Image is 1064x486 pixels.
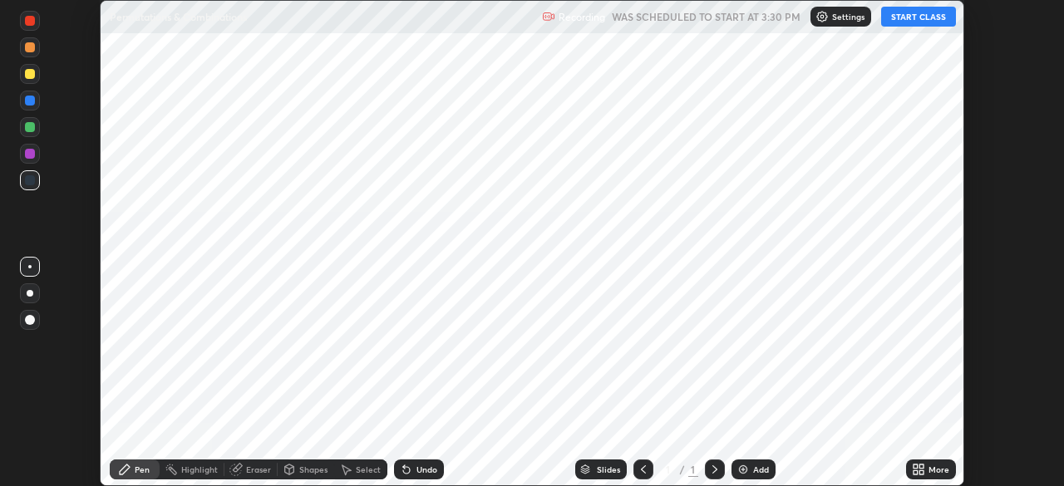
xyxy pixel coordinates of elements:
p: Settings [832,12,864,21]
div: Select [356,465,381,474]
div: 1 [660,464,677,474]
p: Permutations & Combinations [110,10,247,23]
div: 1 [688,462,698,477]
div: Slides [597,465,620,474]
button: START CLASS [881,7,956,27]
div: / [680,464,685,474]
img: recording.375f2c34.svg [542,10,555,23]
div: Add [753,465,769,474]
p: Recording [559,11,605,23]
img: add-slide-button [736,463,750,476]
h5: WAS SCHEDULED TO START AT 3:30 PM [612,9,800,24]
div: Shapes [299,465,328,474]
img: class-settings-icons [815,10,829,23]
div: Pen [135,465,150,474]
div: More [929,465,949,474]
div: Highlight [181,465,218,474]
div: Eraser [246,465,271,474]
div: Undo [416,465,437,474]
